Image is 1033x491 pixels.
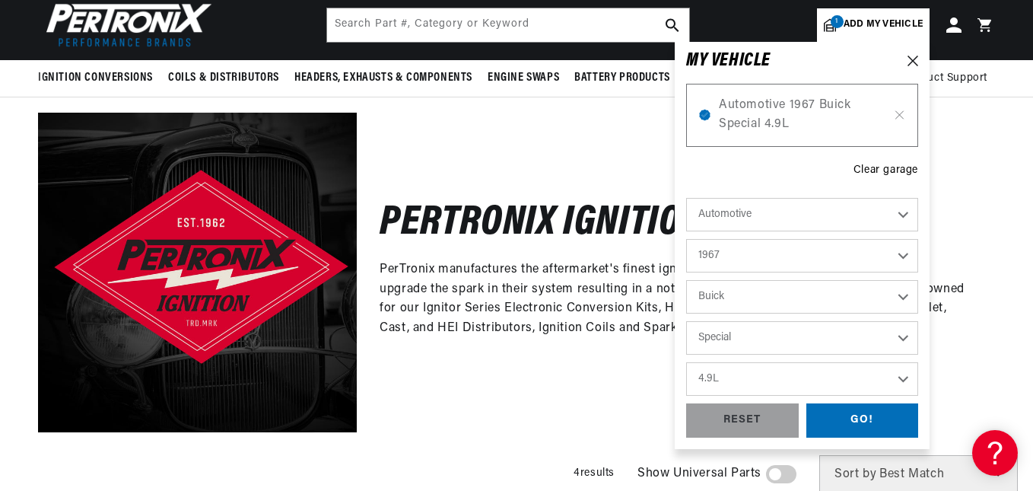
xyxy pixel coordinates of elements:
[488,70,559,86] span: Engine Swaps
[574,467,615,479] span: 4 results
[686,321,918,355] select: Model
[834,468,876,480] span: Sort by
[567,60,678,96] summary: Battery Products
[817,8,930,42] a: 1Add my vehicle
[327,8,689,42] input: Search Part #, Category or Keyword
[38,70,153,86] span: Ignition Conversions
[853,162,918,179] div: Clear garage
[686,53,771,69] h6: MY VEHICLE
[380,260,972,338] p: PerTronix manufactures the aftermarket's finest ignition products for enthusiasts who want to upg...
[287,60,480,96] summary: Headers, Exhausts & Components
[168,70,279,86] span: Coils & Distributors
[903,70,987,87] span: Product Support
[637,464,761,484] span: Show Universal Parts
[294,70,472,86] span: Headers, Exhausts & Components
[806,403,919,438] div: GO!
[686,280,918,314] select: Make
[686,239,918,273] select: Year
[903,60,995,97] summary: Product Support
[656,8,689,42] button: search button
[38,60,161,96] summary: Ignition Conversions
[686,403,799,438] div: RESET
[380,206,703,242] h2: Pertronix Ignition
[480,60,567,96] summary: Engine Swaps
[831,15,844,28] span: 1
[686,362,918,396] select: Engine
[719,96,885,135] span: Automotive 1967 Buick Special 4.9L
[161,60,287,96] summary: Coils & Distributors
[574,70,670,86] span: Battery Products
[686,198,918,231] select: Ride Type
[38,113,357,432] img: Pertronix Ignition
[844,18,923,32] span: Add my vehicle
